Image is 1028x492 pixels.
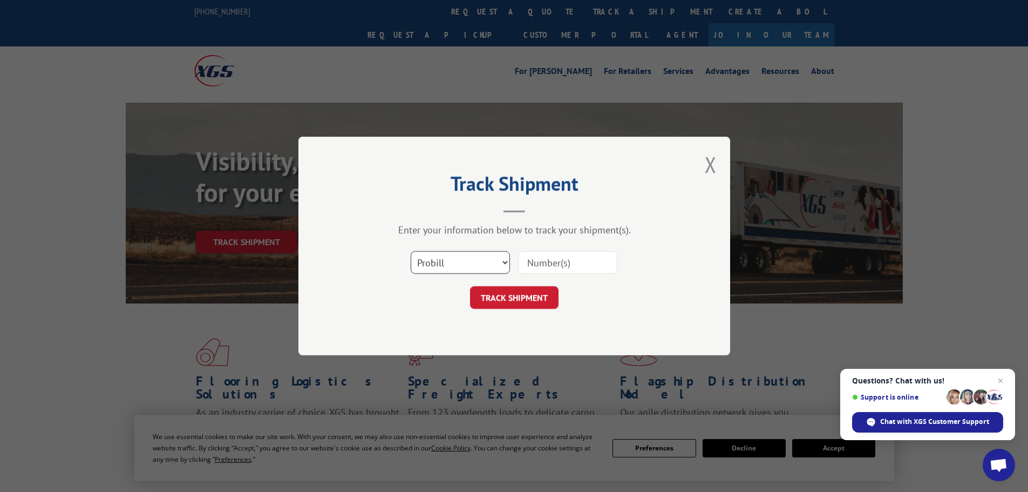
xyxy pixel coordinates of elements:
[352,224,676,236] div: Enter your information below to track your shipment(s).
[852,412,1003,433] div: Chat with XGS Customer Support
[994,374,1007,387] span: Close chat
[470,286,559,309] button: TRACK SHIPMENT
[880,417,989,427] span: Chat with XGS Customer Support
[705,150,717,179] button: Close modal
[983,449,1015,481] div: Open chat
[518,251,617,274] input: Number(s)
[852,376,1003,385] span: Questions? Chat with us!
[352,176,676,197] h2: Track Shipment
[852,393,943,401] span: Support is online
